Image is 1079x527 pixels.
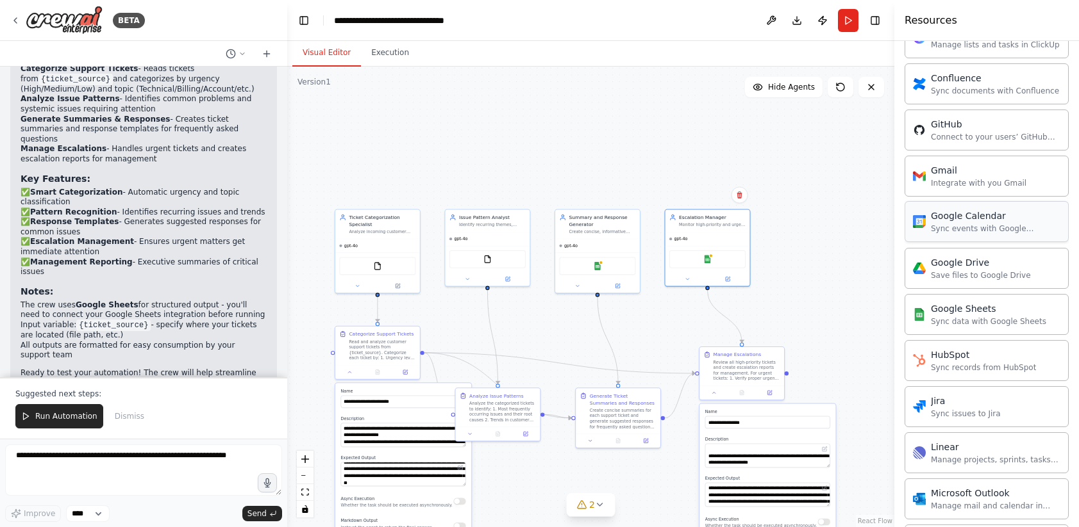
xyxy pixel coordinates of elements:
[21,320,267,341] li: Input variable: - specify where your tickets are located (file path, etc.)
[732,187,748,204] button: Delete node
[603,437,632,445] button: No output available
[247,508,267,519] span: Send
[297,451,314,517] div: React Flow controls
[913,262,926,275] img: Google Drive
[931,302,1046,315] div: Google Sheets
[26,6,103,35] img: Logo
[708,275,748,283] button: Open in side panel
[21,341,267,361] li: All outputs are formatted for easy consumption by your support team
[394,368,417,377] button: Open in side panel
[5,505,61,522] button: Improve
[341,503,453,508] p: Whether the task should be executed asynchronously.
[361,40,419,67] button: Execution
[913,124,926,136] img: GitHub
[905,13,957,28] h4: Resources
[373,262,381,270] img: FileReadTool
[21,64,138,73] strong: Categorize Support Tickets
[821,484,829,492] button: Open in editor
[341,389,466,394] label: Name
[931,270,1031,280] div: Save files to Google Drive
[931,209,1060,222] div: Google Calendar
[674,236,688,242] span: gpt-4o
[256,46,277,61] button: Start a new chat
[569,214,635,227] div: Summary and Response Generator
[297,451,314,467] button: zoom in
[21,144,267,164] li: - Handles urgent tickets and creates escalation reports for management
[297,501,314,517] button: toggle interactivity
[341,496,375,501] span: Async Execution
[931,409,1001,419] div: Sync issues to Jira
[483,255,492,263] img: FileReadTool
[469,393,524,400] div: Analyze Issue Patterns
[378,282,417,290] button: Open in side panel
[76,300,138,309] strong: Google Sheets
[679,214,746,221] div: Escalation Manager
[931,256,1031,269] div: Google Drive
[913,492,926,505] img: Microsoft Outlook
[555,209,640,293] div: Summary and Response GeneratorCreate concise, informative summaries of customer support tickets f...
[341,455,466,461] label: Expected Output
[727,389,756,397] button: No output available
[664,209,750,286] div: Escalation ManagerMonitor high-priority and urgent tickets, ensure proper escalation procedures a...
[931,316,1046,327] div: Sync data with Google Sheets
[634,437,658,445] button: Open in side panel
[459,222,526,228] div: Identify recurring themes, common problems, and trends across customer support tickets. Track fre...
[931,348,1036,361] div: HubSpot
[931,455,1060,465] div: Manage projects, sprints, tasks, and bug tracking in Linear
[15,404,103,428] button: Run Automation
[931,223,1060,234] div: Sync events with Google Calendar
[714,351,762,358] div: Manage Escalations
[21,64,267,94] li: - Reads tickets from and categorizes by urgency (High/Medium/Low) and topic (Technical/Billing/Ac...
[665,370,695,421] g: Edge from 654c9325-acfd-44ef-8426-71ede2f3c741 to 946de253-ae67-4cc1-9946-bb03c43b28a3
[21,94,267,114] li: - Identifies common problems and systemic issues requiring attention
[344,243,358,249] span: gpt-4o
[297,467,314,484] button: zoom out
[594,262,602,270] img: Google Sheets
[24,508,55,519] span: Improve
[424,349,695,377] g: Edge from 81695d33-c803-440c-80dd-4236747ba7f4 to 946de253-ae67-4cc1-9946-bb03c43b28a3
[35,411,97,421] span: Run Automation
[514,430,537,438] button: Open in side panel
[459,214,526,221] div: Issue Pattern Analyst
[488,275,527,283] button: Open in side panel
[866,12,884,29] button: Hide right sidebar
[21,172,267,185] h3: Key Features:
[334,14,478,27] nav: breadcrumb
[821,445,829,453] button: Open in editor
[21,115,170,124] strong: Generate Summaries & Responses
[30,217,119,226] strong: Response Templates
[589,498,595,511] span: 2
[297,77,331,87] div: Version 1
[913,400,926,413] img: Jira
[341,519,378,524] span: Markdown Output
[456,464,465,472] button: Open in editor
[21,300,267,320] li: The crew uses for structured output - you'll need to connect your Google Sheets integration befor...
[590,407,657,429] div: Create concise summaries for each support ticket and generate suggested responses for frequently ...
[768,82,815,92] span: Hide Agents
[544,411,571,421] g: Edge from ae9ce217-8d8f-42df-9a59-fe9dfd2d433e to 654c9325-acfd-44ef-8426-71ede2f3c741
[30,188,122,197] strong: Smart Categorization
[569,229,635,235] div: Create concise, informative summaries of customer support tickets for the support team and genera...
[242,506,282,521] button: Send
[444,209,530,286] div: Issue Pattern AnalystIdentify recurring themes, common problems, and trends across customer suppo...
[454,236,467,242] span: gpt-4o
[21,285,267,298] h3: Notes:
[483,430,512,438] button: No output available
[341,416,466,422] label: Description
[705,476,830,482] label: Expected Output
[108,404,151,428] button: Dismiss
[714,359,780,381] div: Review all high-priority tickets and create escalation reports for management. For urgent tickets...
[21,368,267,388] p: Ready to test your automation! The crew will help streamline your support workflow and ensure no ...
[566,493,615,517] button: 2
[704,290,745,343] g: Edge from d1aee692-cd93-46be-b9b9-a0991fe7ad0f to 946de253-ae67-4cc1-9946-bb03c43b28a3
[469,401,536,423] div: Analyze the categorized tickets to identify: 1. Most frequently occurring issues and their root c...
[705,517,739,522] span: Async Execution
[30,237,134,246] strong: Escalation Management
[38,74,113,85] code: {ticket_source}
[349,214,415,227] div: Ticket Categorization Specialist
[15,389,272,399] p: Suggested next steps:
[705,409,830,415] label: Name
[858,517,892,524] a: React Flow attribution
[335,209,421,293] div: Ticket Categorization SpecialistAnalyze incoming customer support tickets from {ticket_source} an...
[349,339,415,361] div: Read and analyze customer support tickets from {ticket_source}. Categorize each ticket by: 1. Urg...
